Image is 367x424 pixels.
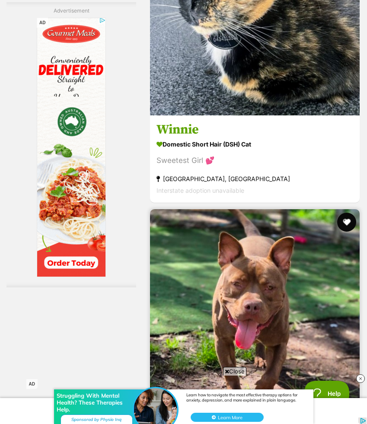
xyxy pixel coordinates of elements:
[337,213,356,232] button: favourite
[150,209,360,419] img: Angel - American Staffordshire Terrier Dog
[122,1,129,8] img: consumer-privacy-logo.png
[156,155,353,166] div: Sweetest Girl 💕
[156,121,353,138] h3: Winnie
[1,1,8,8] img: consumer-privacy-logo.png
[150,115,360,203] a: Winnie Domestic Short Hair (DSH) Cat Sweetest Girl 💕 [GEOGRAPHIC_DATA], [GEOGRAPHIC_DATA] Interst...
[223,367,246,376] span: Close
[191,41,264,50] button: Learn More
[6,2,136,288] div: Advertisement
[121,0,129,7] img: iconc.png
[156,187,244,194] span: Interstate adoption unavailable
[156,173,353,185] strong: [GEOGRAPHIC_DATA], [GEOGRAPHIC_DATA]
[134,16,177,59] img: Struggling With Mental Health? These Therapies Help.
[156,138,353,150] strong: Domestic Short Hair (DSH) Cat
[186,20,303,30] div: Learn how to navigate the most effective therapy options for anxiety, depression, and more explai...
[37,18,48,28] span: AD
[121,1,130,8] a: Privacy Notification
[61,42,133,53] div: Sponsored by Physio Inq
[356,374,365,383] img: close_rtb.svg
[57,20,129,41] div: Struggling With Mental Health? These Therapies Help.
